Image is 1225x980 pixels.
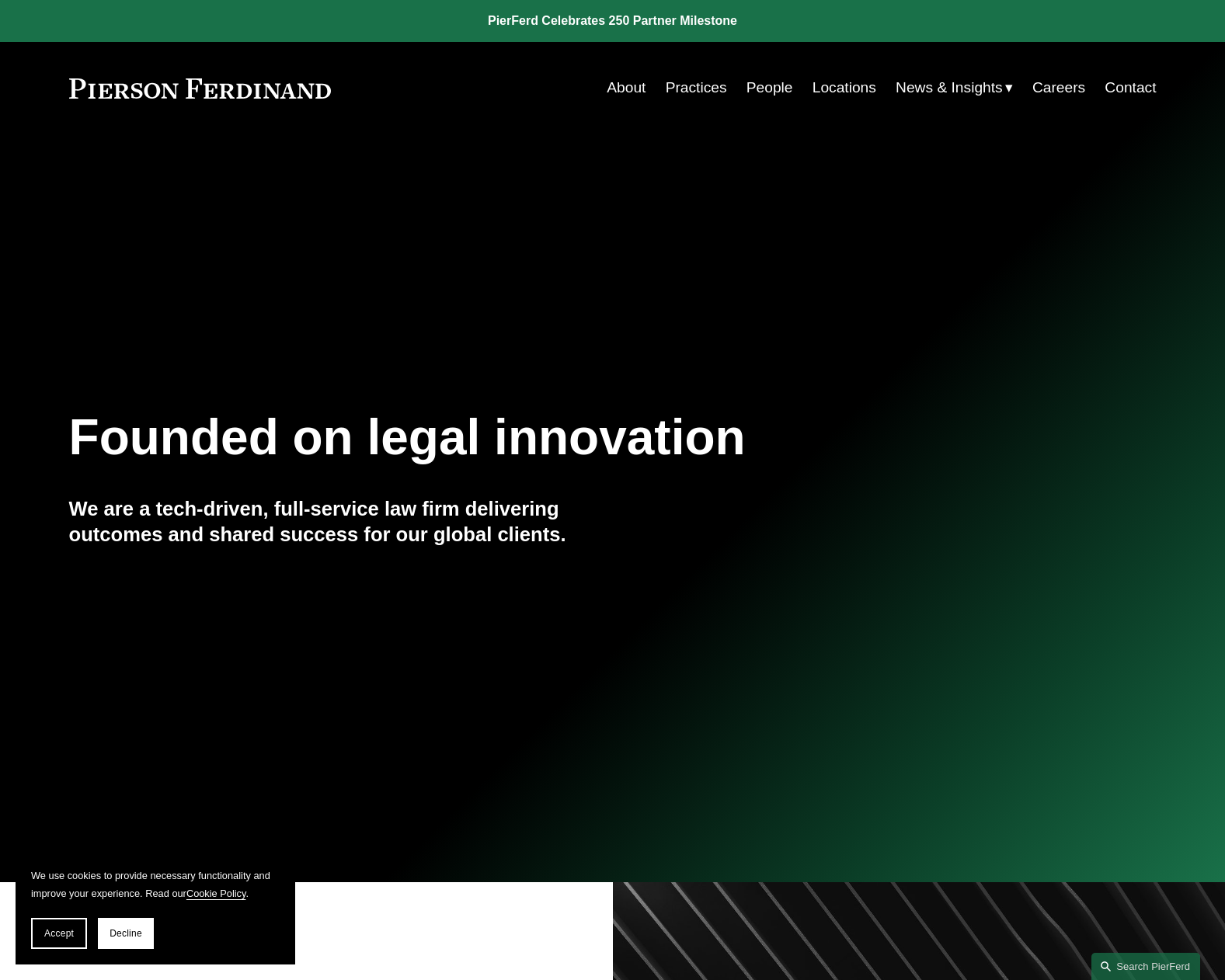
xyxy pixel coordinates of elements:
a: Cookie Policy [186,888,246,899]
a: Locations [813,73,876,103]
h4: We are a tech-driven, full-service law firm delivering outcomes and shared success for our global... [69,496,613,547]
span: Accept [44,928,74,939]
a: Practices [666,73,727,103]
a: Careers [1032,73,1085,103]
h1: Founded on legal innovation [69,409,976,466]
span: News & Insights [896,75,1003,102]
section: Cookie banner [16,851,295,964]
a: Search this site [1091,953,1200,980]
button: Decline [98,918,154,949]
p: We use cookies to provide necessary functionality and improve your experience. Read our . [31,867,280,902]
button: Accept [31,918,87,949]
a: Contact [1105,73,1156,103]
a: folder dropdown [896,73,1013,103]
a: About [607,73,646,103]
a: People [746,73,793,103]
span: Decline [110,928,142,939]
